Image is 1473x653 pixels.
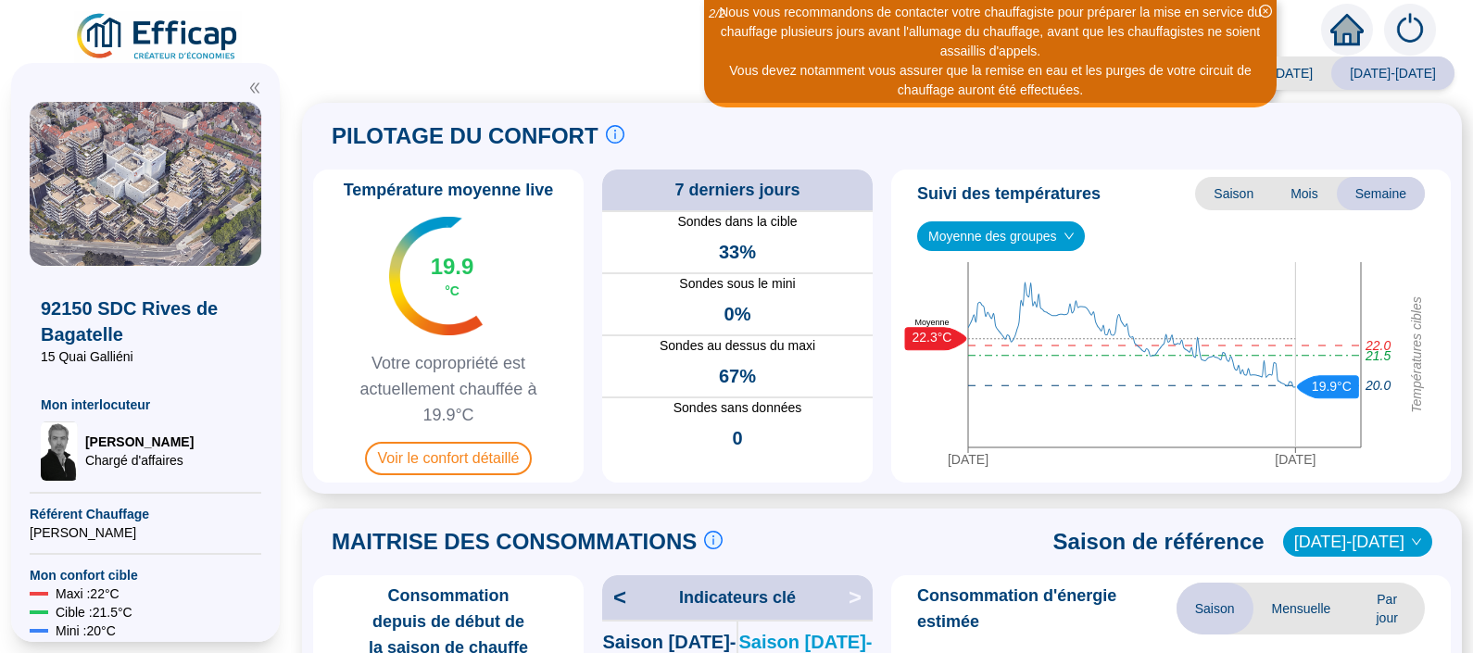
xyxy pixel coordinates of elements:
span: Consommation d'énergie estimée [917,583,1177,634]
span: PILOTAGE DU CONFORT [332,121,598,151]
span: 15 Quai Galliéni [41,347,250,366]
text: Moyenne [914,318,949,327]
span: [DATE]-[DATE] [1331,57,1454,90]
tspan: [DATE] [1275,452,1316,467]
span: Voir le confort détaillé [365,442,533,475]
tspan: 22.0 [1365,338,1391,353]
span: Maxi : 22 °C [56,584,120,603]
span: Saison [1177,583,1253,634]
span: 0 [732,425,742,451]
span: [PERSON_NAME] [30,523,261,542]
div: Nous vous recommandons de contacter votre chauffagiste pour préparer la mise en service du chauff... [707,3,1274,61]
span: Votre copropriété est actuellement chauffée à 19.9°C [321,350,576,428]
span: 19.9 [431,252,474,282]
span: Mon interlocuteur [41,396,250,414]
span: Saison [1195,177,1272,210]
span: info-circle [704,531,723,549]
span: Température moyenne live [333,177,565,203]
span: Moyenne des groupes [928,222,1074,250]
span: Sondes sous le mini [602,274,873,294]
span: Indicateurs clé [679,584,796,610]
span: Semaine [1337,177,1425,210]
span: Sondes sans données [602,398,873,418]
span: down [1411,536,1422,547]
span: Sondes au dessus du maxi [602,336,873,356]
i: 2 / 2 [709,6,725,20]
span: 67% [719,363,756,389]
span: close-circle [1259,5,1272,18]
img: alerts [1384,4,1436,56]
span: Mini : 20 °C [56,622,116,640]
span: 0% [724,301,751,327]
img: indicateur températures [389,217,483,335]
img: Chargé d'affaires [41,421,78,481]
span: down [1064,231,1075,242]
span: Mensuelle [1253,583,1350,634]
tspan: Températures cibles [1409,296,1424,413]
span: 92150 SDC Rives de Bagatelle [41,295,250,347]
tspan: 20.0 [1365,378,1391,393]
span: info-circle [606,125,624,144]
img: efficap energie logo [74,11,242,63]
span: Sondes dans la cible [602,212,873,232]
tspan: [DATE] [948,452,988,467]
span: Saison de référence [1053,527,1265,557]
text: 19.9°C [1312,379,1352,394]
span: Suivi des températures [917,181,1101,207]
span: Mon confort cible [30,566,261,584]
span: 33% [719,239,756,265]
text: 22.3°C [913,330,952,345]
span: °C [445,282,460,300]
span: Mois [1272,177,1337,210]
tspan: 21.5 [1365,348,1391,363]
span: double-left [248,82,261,94]
span: > [849,583,873,612]
div: Vous devez notamment vous assurer que la remise en eau et les purges de votre circuit de chauffag... [707,61,1274,100]
span: Par jour [1349,583,1425,634]
span: home [1330,13,1364,46]
span: Chargé d'affaires [85,451,194,470]
span: MAITRISE DES CONSOMMATIONS [332,527,697,557]
span: 7 derniers jours [674,177,799,203]
span: Cible : 21.5 °C [56,603,132,622]
span: [PERSON_NAME] [85,433,194,451]
span: < [602,583,626,612]
span: Référent Chauffage [30,505,261,523]
span: 2023-2024 [1294,528,1421,556]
